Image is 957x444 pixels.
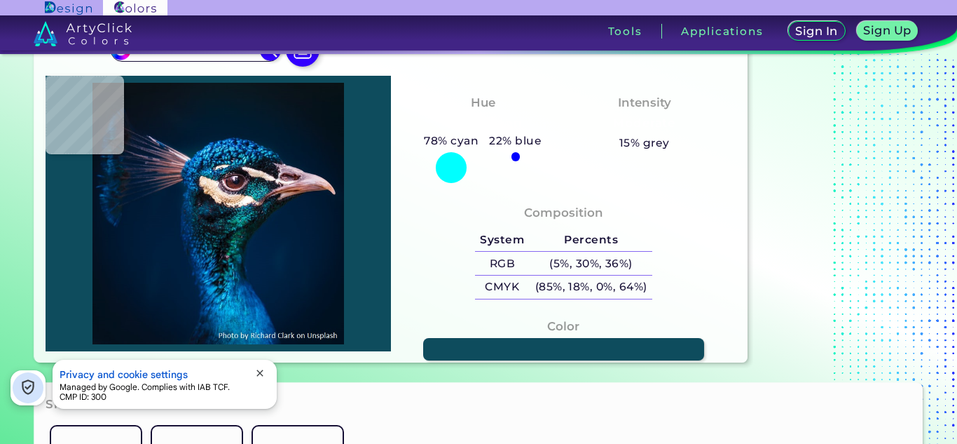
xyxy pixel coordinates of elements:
[619,134,670,152] h5: 15% grey
[45,1,92,15] img: ArtyClick Design logo
[866,25,909,36] h5: Sign Up
[530,276,652,299] h5: (85%, 18%, 0%, 64%)
[419,132,484,150] h5: 78% cyan
[533,365,594,382] h3: #0E4C5D
[34,21,132,46] img: logo_artyclick_colors_white.svg
[530,229,652,252] h5: Percents
[475,229,530,252] h5: System
[437,115,528,132] h3: Bluish Cyan
[484,132,547,150] h5: 22% blue
[860,22,915,40] a: Sign Up
[471,93,495,113] h4: Hue
[791,22,843,40] a: Sign In
[618,93,671,113] h4: Intensity
[475,276,530,299] h5: CMYK
[797,26,835,36] h5: Sign In
[53,83,384,344] img: img_pavlin.jpg
[608,26,642,36] h3: Tools
[530,252,652,275] h5: (5%, 30%, 36%)
[524,203,603,223] h4: Composition
[475,252,530,275] h5: RGB
[681,26,763,36] h3: Applications
[547,316,579,337] h4: Color
[607,115,682,132] h3: Moderate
